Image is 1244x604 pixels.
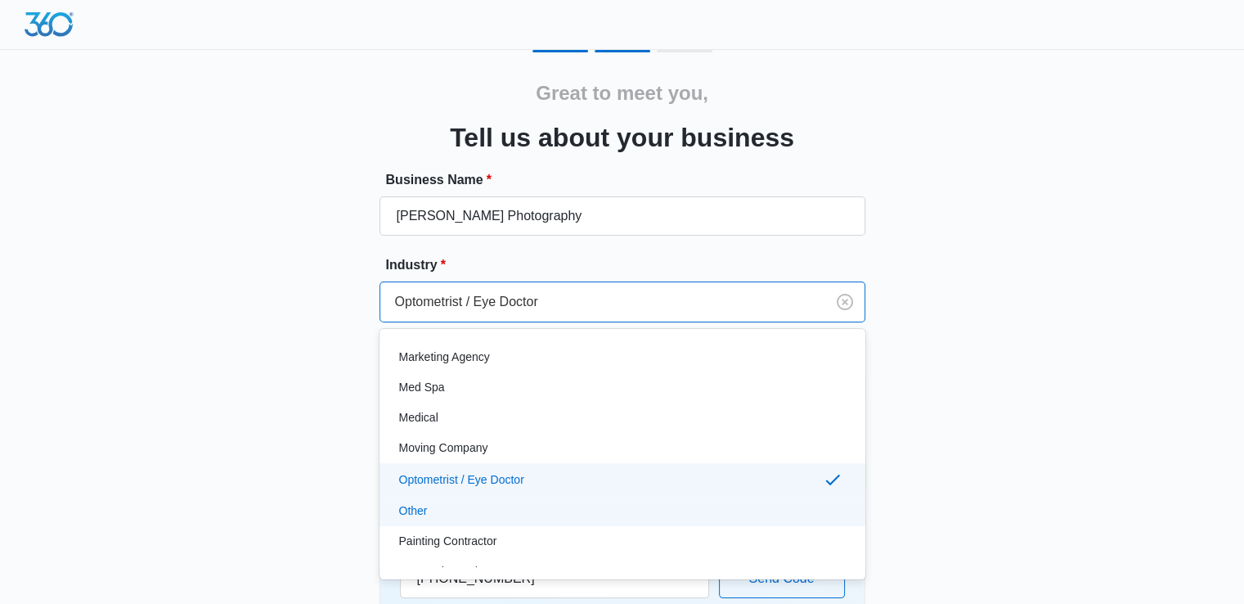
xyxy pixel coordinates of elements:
[399,349,490,366] p: Marketing Agency
[379,196,865,236] input: e.g. Jane's Plumbing
[399,503,428,520] p: Other
[399,409,438,426] p: Medical
[536,79,708,108] h2: Great to meet you,
[386,255,872,275] label: Industry
[399,379,445,396] p: Med Spa
[399,533,497,550] p: Painting Contractor
[399,563,478,580] p: Personal Brand
[450,118,794,157] h3: Tell us about your business
[399,439,488,457] p: Moving Company
[832,289,858,315] button: Clear
[386,170,872,190] label: Business Name
[399,471,524,489] p: Optometrist / Eye Doctor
